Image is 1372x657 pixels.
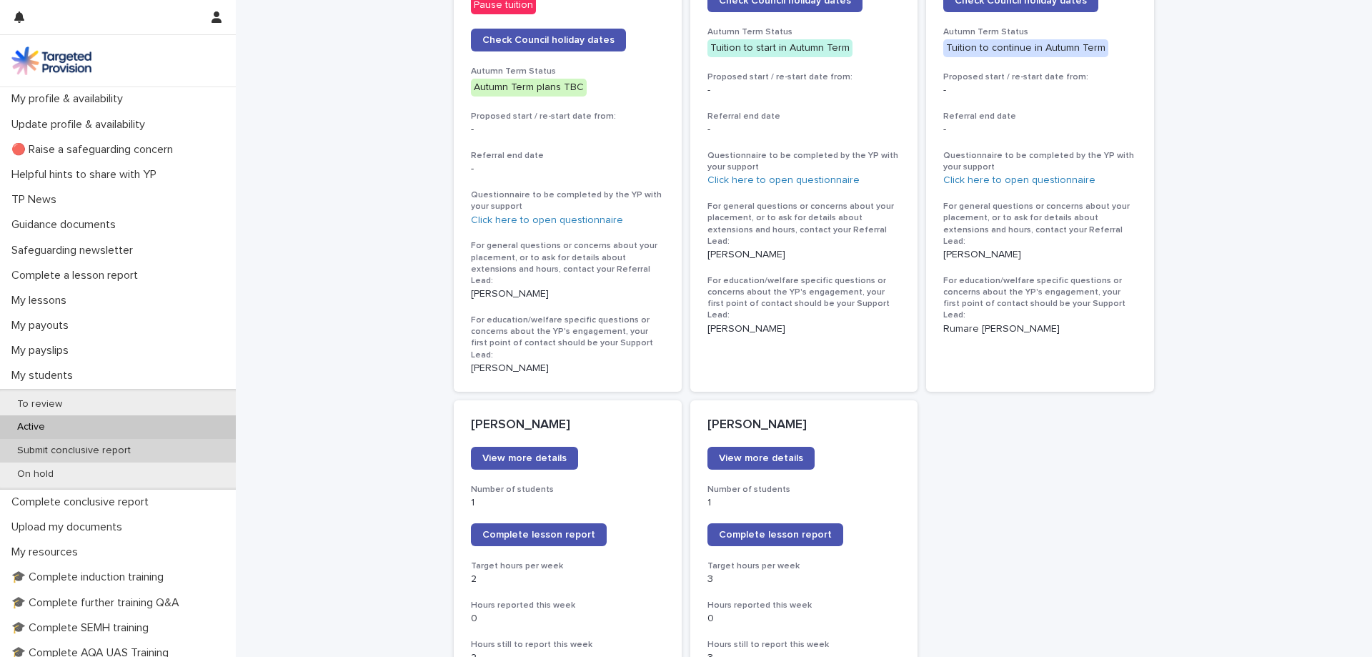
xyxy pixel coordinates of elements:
[471,600,665,611] h3: Hours reported this week
[707,484,901,495] h3: Number of students
[482,453,567,463] span: View more details
[707,275,901,322] h3: For education/welfare specific questions or concerns about the YP's engagement, your first point ...
[471,523,607,546] a: Complete lesson report
[707,249,901,261] p: [PERSON_NAME]
[943,39,1108,57] div: Tuition to continue in Autumn Term
[6,244,144,257] p: Safeguarding newsletter
[707,560,901,572] h3: Target hours per week
[707,111,901,122] h3: Referral end date
[6,269,149,282] p: Complete a lesson report
[471,111,665,122] h3: Proposed start / re-start date from:
[471,484,665,495] h3: Number of students
[707,573,901,586] p: 3
[471,288,665,300] p: [PERSON_NAME]
[471,240,665,287] h3: For general questions or concerns about your placement, or to ask for details about extensions an...
[471,613,665,625] p: 0
[471,215,623,225] a: Click here to open questionnaire
[471,447,578,470] a: View more details
[6,520,134,534] p: Upload my documents
[6,621,160,635] p: 🎓 Complete SEMH training
[943,26,1137,38] h3: Autumn Term Status
[6,118,156,132] p: Update profile & availability
[719,530,832,540] span: Complete lesson report
[707,447,815,470] a: View more details
[707,71,901,83] h3: Proposed start / re-start date from:
[6,92,134,106] p: My profile & availability
[6,193,68,207] p: TP News
[707,323,901,335] p: [PERSON_NAME]
[471,497,665,509] p: 1
[707,150,901,173] h3: Questionnaire to be completed by the YP with your support
[707,201,901,247] h3: For general questions or concerns about your placement, or to ask for details about extensions an...
[943,275,1137,322] h3: For education/welfare specific questions or concerns about the YP's engagement, your first point ...
[943,111,1137,122] h3: Referral end date
[471,66,665,77] h3: Autumn Term Status
[6,294,78,307] p: My lessons
[6,319,80,332] p: My payouts
[6,596,191,610] p: 🎓 Complete further training Q&A
[471,418,665,433] p: [PERSON_NAME]
[943,150,1137,173] h3: Questionnaire to be completed by the YP with your support
[719,453,803,463] span: View more details
[943,249,1137,261] p: [PERSON_NAME]
[707,639,901,651] h3: Hours still to report this week
[6,218,127,232] p: Guidance documents
[707,26,901,38] h3: Autumn Term Status
[471,639,665,651] h3: Hours still to report this week
[6,545,89,559] p: My resources
[943,124,1137,136] p: -
[471,560,665,572] h3: Target hours per week
[471,124,665,136] p: -
[943,175,1095,185] a: Click here to open questionnaire
[6,421,56,433] p: Active
[471,315,665,361] h3: For education/welfare specific questions or concerns about the YP's engagement, your first point ...
[6,445,142,457] p: Submit conclusive report
[707,613,901,625] p: 0
[471,163,665,175] p: -
[6,468,65,480] p: On hold
[707,175,860,185] a: Click here to open questionnaire
[6,143,184,157] p: 🔴 Raise a safeguarding concern
[707,418,901,433] p: [PERSON_NAME]
[6,398,74,410] p: To review
[943,84,1137,97] p: -
[471,150,665,162] h3: Referral end date
[482,530,595,540] span: Complete lesson report
[471,29,626,51] a: Check Council holiday dates
[707,39,852,57] div: Tuition to start in Autumn Term
[707,124,901,136] p: -
[707,523,843,546] a: Complete lesson report
[471,189,665,212] h3: Questionnaire to be completed by the YP with your support
[6,168,168,182] p: Helpful hints to share with YP
[482,35,615,45] span: Check Council holiday dates
[6,570,175,584] p: 🎓 Complete induction training
[707,497,901,509] p: 1
[471,362,665,375] p: [PERSON_NAME]
[707,600,901,611] h3: Hours reported this week
[471,573,665,586] p: 2
[943,323,1137,335] p: Rumare [PERSON_NAME]
[943,71,1137,83] h3: Proposed start / re-start date from:
[11,46,91,75] img: M5nRWzHhSzIhMunXDL62
[471,79,587,97] div: Autumn Term plans TBC
[707,84,901,97] p: -
[943,201,1137,247] h3: For general questions or concerns about your placement, or to ask for details about extensions an...
[6,495,160,509] p: Complete conclusive report
[6,344,80,357] p: My payslips
[6,369,84,382] p: My students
